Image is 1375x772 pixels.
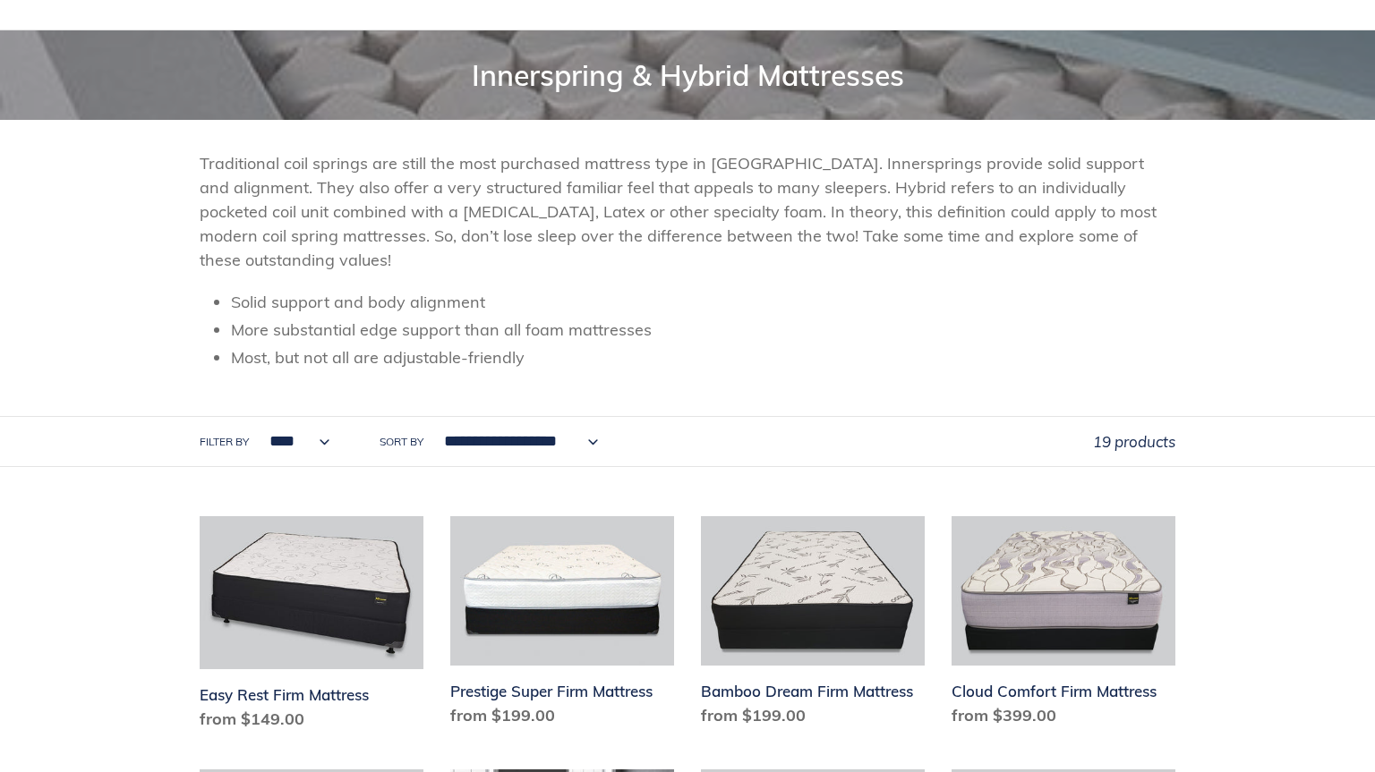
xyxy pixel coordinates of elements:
[231,318,1175,342] li: More substantial edge support than all foam mattresses
[380,434,423,450] label: Sort by
[200,434,249,450] label: Filter by
[200,151,1175,272] p: Traditional coil springs are still the most purchased mattress type in [GEOGRAPHIC_DATA]. Innersp...
[231,290,1175,314] li: Solid support and body alignment
[450,516,674,734] a: Prestige Super Firm Mattress
[701,516,925,734] a: Bamboo Dream Firm Mattress
[231,345,1175,369] li: Most, but not all are adjustable-friendly
[200,516,423,738] a: Easy Rest Firm Mattress
[952,516,1175,734] a: Cloud Comfort Firm Mattress
[1093,432,1175,451] span: 19 products
[472,57,904,93] span: Innerspring & Hybrid Mattresses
